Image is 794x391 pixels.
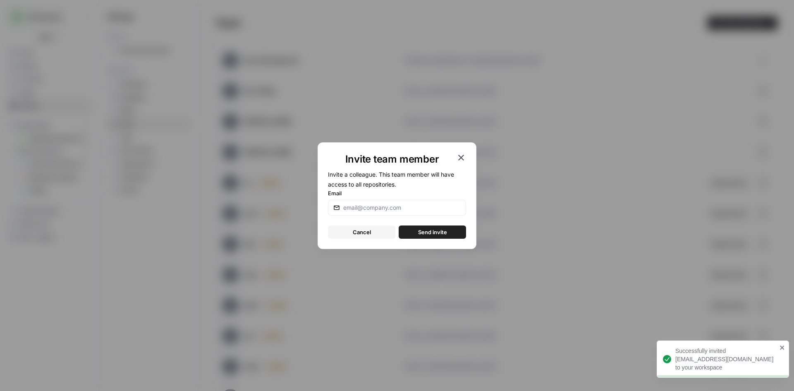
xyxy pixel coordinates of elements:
[353,228,371,236] span: Cancel
[328,189,466,197] label: Email
[675,347,777,372] div: Successfully invited [EMAIL_ADDRESS][DOMAIN_NAME] to your workspace
[418,228,447,236] span: Send invite
[399,225,466,239] button: Send invite
[328,171,454,188] span: Invite a colleague. This team member will have access to all repositories.
[343,204,461,212] input: email@company.com
[328,225,395,239] button: Cancel
[780,344,785,351] button: close
[328,153,456,166] h1: Invite team member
